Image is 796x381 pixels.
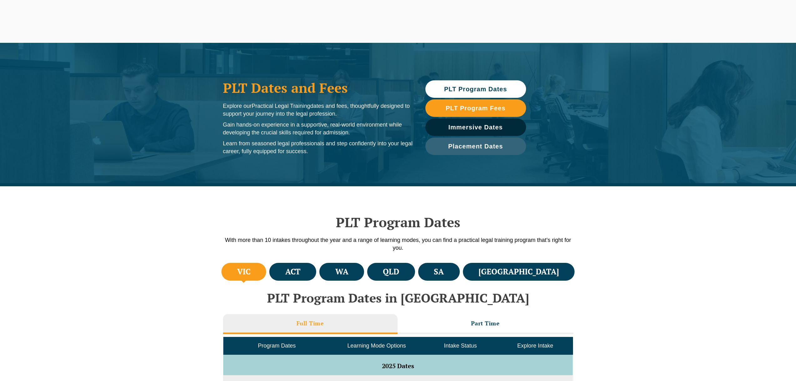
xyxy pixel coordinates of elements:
[237,267,251,277] h4: VIC
[434,267,444,277] h4: SA
[223,121,413,137] p: Gain hands-on experience in a supportive, real-world environment while developing the crucial ski...
[444,343,477,349] span: Intake Status
[223,102,413,118] p: Explore our dates and fees, thoughtfully designed to support your journey into the legal profession.
[425,138,526,155] a: Placement Dates
[479,267,559,277] h4: [GEOGRAPHIC_DATA]
[448,143,503,149] span: Placement Dates
[425,99,526,117] a: PLT Program Fees
[335,267,348,277] h4: WA
[444,86,507,92] span: PLT Program Dates
[471,320,500,327] h3: Part Time
[258,343,296,349] span: Program Dates
[382,362,414,370] span: 2025 Dates
[297,320,324,327] h3: Full Time
[425,80,526,98] a: PLT Program Dates
[252,103,310,109] span: Practical Legal Training
[220,236,576,252] p: With more than 10 intakes throughout the year and a range of learning modes, you can find a pract...
[220,214,576,230] h2: PLT Program Dates
[347,343,406,349] span: Learning Mode Options
[449,124,503,130] span: Immersive Dates
[446,105,505,111] span: PLT Program Fees
[285,267,301,277] h4: ACT
[223,140,413,155] p: Learn from seasoned legal professionals and step confidently into your legal career, fully equipp...
[425,118,526,136] a: Immersive Dates
[223,80,413,96] h1: PLT Dates and Fees
[383,267,399,277] h4: QLD
[517,343,553,349] span: Explore Intake
[220,291,576,305] h2: PLT Program Dates in [GEOGRAPHIC_DATA]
